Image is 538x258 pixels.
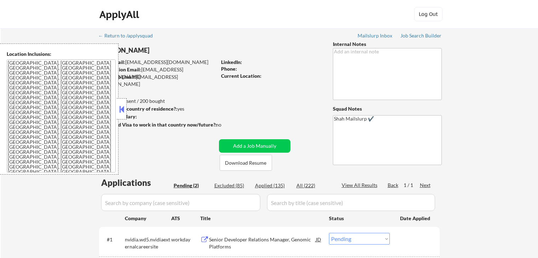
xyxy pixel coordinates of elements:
input: Search by company (case sensitive) [101,194,260,211]
div: 1 / 1 [404,182,420,189]
a: Mailslurp Inbox [358,33,393,40]
div: [PERSON_NAME] [99,46,244,55]
strong: Can work in country of residence?: [99,106,177,112]
div: Pending (2) [174,182,209,189]
div: Mailslurp Inbox [358,33,393,38]
div: [EMAIL_ADDRESS][DOMAIN_NAME] [99,59,216,66]
div: Status [329,212,390,224]
div: Date Applied [400,215,431,222]
div: Location Inclusions: [7,51,116,58]
strong: Will need Visa to work in that country now/future?: [99,122,217,128]
div: Job Search Builder [400,33,442,38]
div: ← Return to /applysquad [98,33,160,38]
div: [EMAIL_ADDRESS][DOMAIN_NAME] [99,66,216,80]
div: 135 sent / 200 bought [99,98,216,105]
button: Add a Job Manually [219,139,290,153]
div: Internal Notes [333,41,442,48]
strong: LinkedIn: [221,59,242,65]
strong: Current Location: [221,73,261,79]
div: All (222) [296,182,332,189]
input: Search by title (case sensitive) [267,194,435,211]
div: no [216,121,236,128]
div: workday [171,236,200,243]
div: Excluded (85) [214,182,250,189]
button: Log Out [414,7,442,21]
strong: Phone: [221,66,237,72]
div: #1 [107,236,119,243]
div: JD [315,233,322,246]
div: Title [200,215,322,222]
div: Senior Developer Relations Manager, Genomic Platforms [209,236,316,250]
div: ApplyAll [99,8,141,20]
a: Job Search Builder [400,33,442,40]
button: Download Resume [220,155,272,171]
div: Company [125,215,171,222]
div: Applications [101,178,171,187]
div: Back [388,182,399,189]
div: View All Results [342,182,380,189]
div: Applied (135) [255,182,290,189]
div: [EMAIL_ADDRESS][DOMAIN_NAME] [99,74,216,87]
div: Next [420,182,431,189]
div: Squad Notes [333,105,442,112]
a: ← Return to /applysquad [98,33,160,40]
div: yes [99,105,214,112]
div: ATS [171,215,200,222]
div: nvidia.wd5.nvidiaexternalcareersite [125,236,171,250]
